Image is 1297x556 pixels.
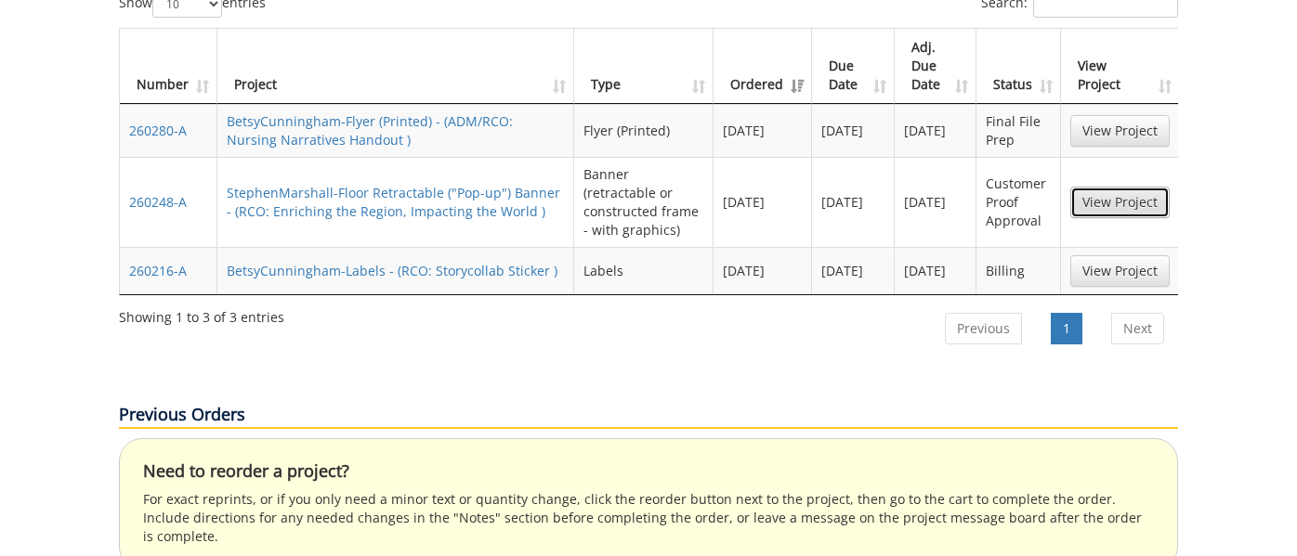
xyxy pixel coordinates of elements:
[217,29,574,104] th: Project: activate to sort column ascending
[143,462,1154,481] h4: Need to reorder a project?
[812,29,894,104] th: Due Date: activate to sort column ascending
[119,403,1178,429] p: Previous Orders
[895,104,976,157] td: [DATE]
[976,29,1061,104] th: Status: activate to sort column ascending
[976,104,1061,157] td: Final File Prep
[1070,115,1170,147] a: View Project
[574,247,714,294] td: Labels
[714,104,812,157] td: [DATE]
[129,193,187,211] a: 260248-A
[1070,255,1170,287] a: View Project
[714,29,812,104] th: Ordered: activate to sort column ascending
[143,490,1154,546] p: For exact reprints, or if you only need a minor text or quantity change, click the reorder button...
[945,313,1022,344] a: Previous
[812,157,894,247] td: [DATE]
[227,262,557,279] a: BetsyCunningham-Labels - (RCO: Storycollab Sticker )
[574,157,714,247] td: Banner (retractable or constructed frame - with graphics)
[129,262,187,279] a: 260216-A
[714,247,812,294] td: [DATE]
[574,29,714,104] th: Type: activate to sort column ascending
[714,157,812,247] td: [DATE]
[120,29,217,104] th: Number: activate to sort column ascending
[812,247,894,294] td: [DATE]
[129,122,187,139] a: 260280-A
[1070,187,1170,218] a: View Project
[227,184,560,220] a: StephenMarshall-Floor Retractable ("Pop-up") Banner - (RCO: Enriching the Region, Impacting the W...
[895,29,976,104] th: Adj. Due Date: activate to sort column ascending
[227,112,513,149] a: BetsyCunningham-Flyer (Printed) - (ADM/RCO: Nursing Narratives Handout )
[1111,313,1164,344] a: Next
[119,301,284,327] div: Showing 1 to 3 of 3 entries
[574,104,714,157] td: Flyer (Printed)
[976,157,1061,247] td: Customer Proof Approval
[1061,29,1179,104] th: View Project: activate to sort column ascending
[895,247,976,294] td: [DATE]
[976,247,1061,294] td: Billing
[1051,313,1082,344] a: 1
[895,157,976,247] td: [DATE]
[812,104,894,157] td: [DATE]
